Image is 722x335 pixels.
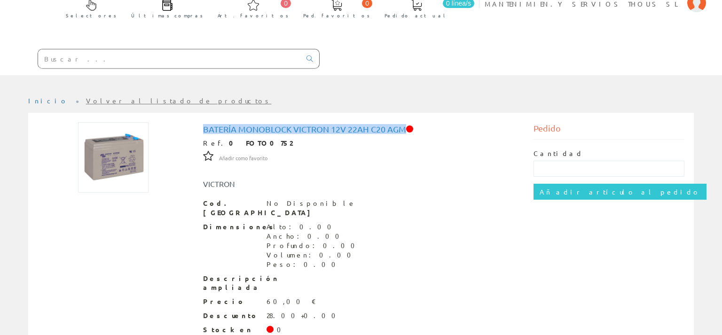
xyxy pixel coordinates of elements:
[219,155,267,162] span: Añadir como favorito
[267,311,341,320] div: 28.00+0.00
[78,122,149,193] img: Foto artículo Batería Monoblock Victron 12V 22Ah C20 AGM (150x150)
[203,199,259,218] span: Cod. [GEOGRAPHIC_DATA]
[277,325,287,335] div: 0
[203,311,259,320] span: Descuento
[203,274,259,293] span: Descripción ampliada
[66,11,117,20] span: Selectores
[534,149,583,158] label: Cantidad
[267,241,361,250] div: Profundo: 0.00
[385,11,448,20] span: Pedido actual
[203,222,259,232] span: Dimensiones
[131,11,203,20] span: Últimas compras
[267,250,361,260] div: Volumen: 0.00
[28,96,68,105] a: Inicio
[203,297,259,306] span: Precio
[267,260,361,269] div: Peso: 0.00
[229,139,292,147] strong: 0 FOTO0752
[534,184,706,200] input: Añadir artículo al pedido
[267,199,356,208] div: No Disponible
[218,11,289,20] span: Art. favoritos
[203,139,519,148] div: Ref.
[219,153,267,162] a: Añadir como favorito
[38,49,301,68] input: Buscar ...
[267,222,361,232] div: Alto: 0.00
[303,11,370,20] span: Ped. favoritos
[196,179,389,189] div: VICTRON
[267,232,361,241] div: Ancho: 0.00
[203,125,519,134] h1: Batería Monoblock Victron 12V 22Ah C20 AGM
[86,96,272,105] a: Volver al listado de productos
[267,297,316,306] div: 60,00 €
[534,122,685,140] div: Pedido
